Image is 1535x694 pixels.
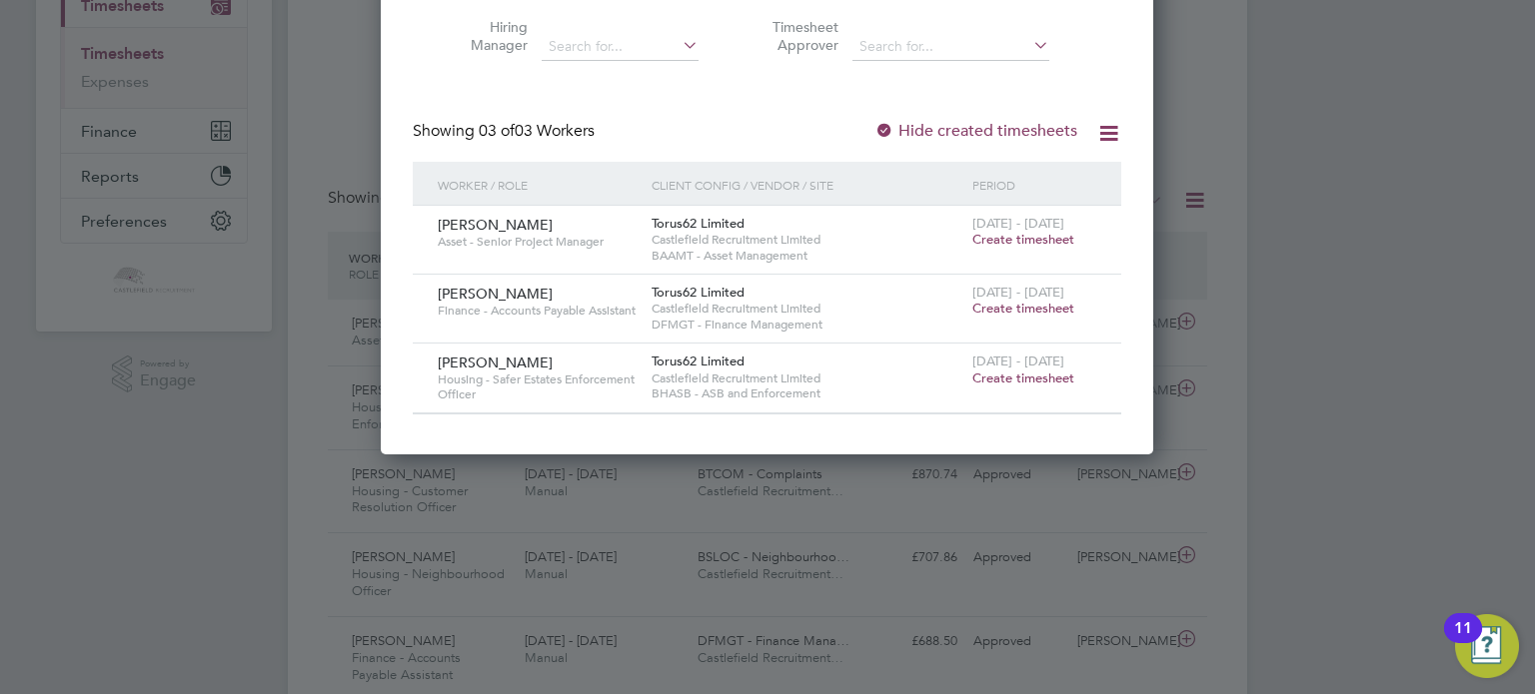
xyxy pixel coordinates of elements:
[652,370,962,386] span: Castlefield Recruitment Limited
[749,18,838,54] label: Timesheet Approver
[852,33,1049,61] input: Search for...
[652,301,962,317] span: Castlefield Recruitment Limited
[1455,614,1519,678] button: Open Resource Center, 11 new notifications
[652,284,745,301] span: Torus62 Limited
[972,215,1064,232] span: [DATE] - [DATE]
[652,317,962,333] span: DFMGT - Finance Management
[438,234,637,250] span: Asset - Senior Project Manager
[413,121,599,142] div: Showing
[652,215,745,232] span: Torus62 Limited
[652,248,962,264] span: BAAMT - Asset Management
[438,371,637,402] span: Housing - Safer Estates Enforcement Officer
[438,303,637,319] span: Finance - Accounts Payable Assistant
[972,231,1074,248] span: Create timesheet
[874,121,1077,141] label: Hide created timesheets
[438,18,528,54] label: Hiring Manager
[1454,628,1472,654] div: 11
[479,121,515,141] span: 03 of
[647,162,967,208] div: Client Config / Vendor / Site
[438,285,553,303] span: [PERSON_NAME]
[972,284,1064,301] span: [DATE] - [DATE]
[652,232,962,248] span: Castlefield Recruitment Limited
[433,162,647,208] div: Worker / Role
[652,352,745,369] span: Torus62 Limited
[479,121,595,141] span: 03 Workers
[542,33,699,61] input: Search for...
[972,352,1064,369] span: [DATE] - [DATE]
[438,216,553,234] span: [PERSON_NAME]
[972,300,1074,317] span: Create timesheet
[652,385,962,401] span: BHASB - ASB and Enforcement
[972,369,1074,386] span: Create timesheet
[438,353,553,371] span: [PERSON_NAME]
[967,162,1101,208] div: Period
